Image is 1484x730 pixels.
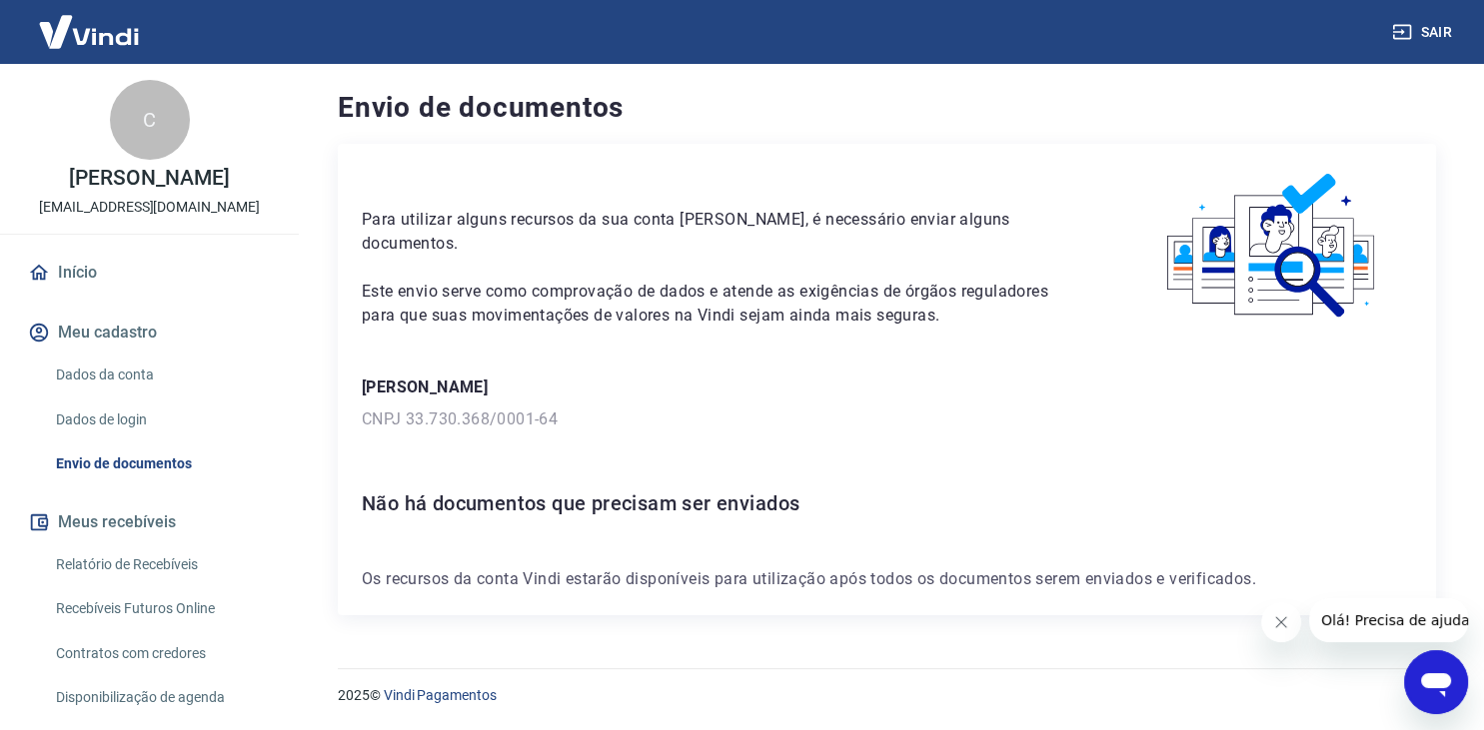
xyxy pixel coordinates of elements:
p: 2025 © [338,685,1436,706]
a: Vindi Pagamentos [384,687,497,703]
iframe: Botão para abrir a janela de mensagens [1404,650,1468,714]
a: Contratos com credores [48,633,275,674]
p: [PERSON_NAME] [69,168,229,189]
a: Envio de documentos [48,443,275,484]
p: [PERSON_NAME] [362,375,1412,399]
h6: Não há documentos que precisam ser enviados [362,487,1412,519]
p: Para utilizar alguns recursos da sua conta [PERSON_NAME], é necessário enviar alguns documentos. [362,208,1085,256]
iframe: Mensagem da empresa [1309,598,1468,642]
a: Dados de login [48,399,275,440]
img: waiting_documents.41d9841a9773e5fdf392cede4d13b617.svg [1133,168,1412,325]
a: Recebíveis Futuros Online [48,588,275,629]
h4: Envio de documentos [338,88,1436,128]
p: Os recursos da conta Vindi estarão disponíveis para utilização após todos os documentos serem env... [362,567,1412,591]
img: Vindi [24,1,154,62]
button: Meu cadastro [24,311,275,355]
div: C [110,80,190,160]
a: Disponibilização de agenda [48,677,275,718]
a: Início [24,251,275,295]
span: Olá! Precisa de ajuda? [12,14,168,30]
button: Sair [1388,14,1460,51]
a: Relatório de Recebíveis [48,544,275,585]
iframe: Fechar mensagem [1261,602,1301,642]
p: CNPJ 33.730.368/0001-64 [362,407,1412,431]
button: Meus recebíveis [24,500,275,544]
p: Este envio serve como comprovação de dados e atende as exigências de órgãos reguladores para que ... [362,280,1085,328]
a: Dados da conta [48,355,275,395]
p: [EMAIL_ADDRESS][DOMAIN_NAME] [39,197,260,218]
